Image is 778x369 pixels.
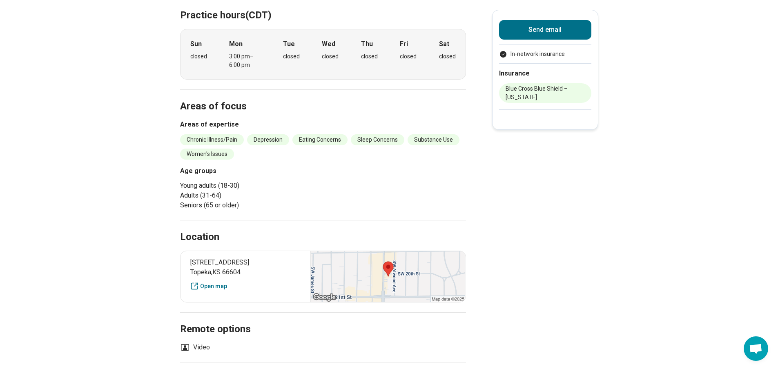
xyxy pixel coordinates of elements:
strong: Tue [283,39,295,49]
div: closed [190,52,207,61]
a: Open map [190,282,301,291]
h2: Insurance [499,69,591,78]
li: In-network insurance [499,50,591,58]
h2: Remote options [180,303,466,336]
li: Video [180,342,210,352]
strong: Wed [322,39,335,49]
li: Chronic Illness/Pain [180,134,244,145]
div: closed [322,52,339,61]
strong: Sun [190,39,202,49]
div: closed [283,52,300,61]
h2: Location [180,230,219,244]
li: Women's Issues [180,149,234,160]
strong: Sat [439,39,449,49]
div: Open chat [744,336,768,361]
div: When does the program meet? [180,29,466,80]
li: Sleep Concerns [351,134,404,145]
div: closed [400,52,417,61]
strong: Fri [400,39,408,49]
h3: Areas of expertise [180,120,466,129]
button: Send email [499,20,591,40]
ul: Payment options [499,50,591,58]
li: Seniors (65 or older) [180,200,320,210]
li: Adults (31-64) [180,191,320,200]
div: closed [361,52,378,61]
h2: Areas of focus [180,80,466,113]
li: Eating Concerns [292,134,348,145]
li: Young adults (18-30) [180,181,320,191]
li: Substance Use [408,134,459,145]
span: [STREET_ADDRESS] [190,258,301,267]
li: Depression [247,134,289,145]
div: 3:00 pm – 6:00 pm [229,52,261,69]
span: Topeka , KS 66604 [190,267,301,277]
strong: Thu [361,39,373,49]
li: Blue Cross Blue Shield – [US_STATE] [499,83,591,103]
h3: Age groups [180,166,320,176]
div: closed [439,52,456,61]
strong: Mon [229,39,243,49]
